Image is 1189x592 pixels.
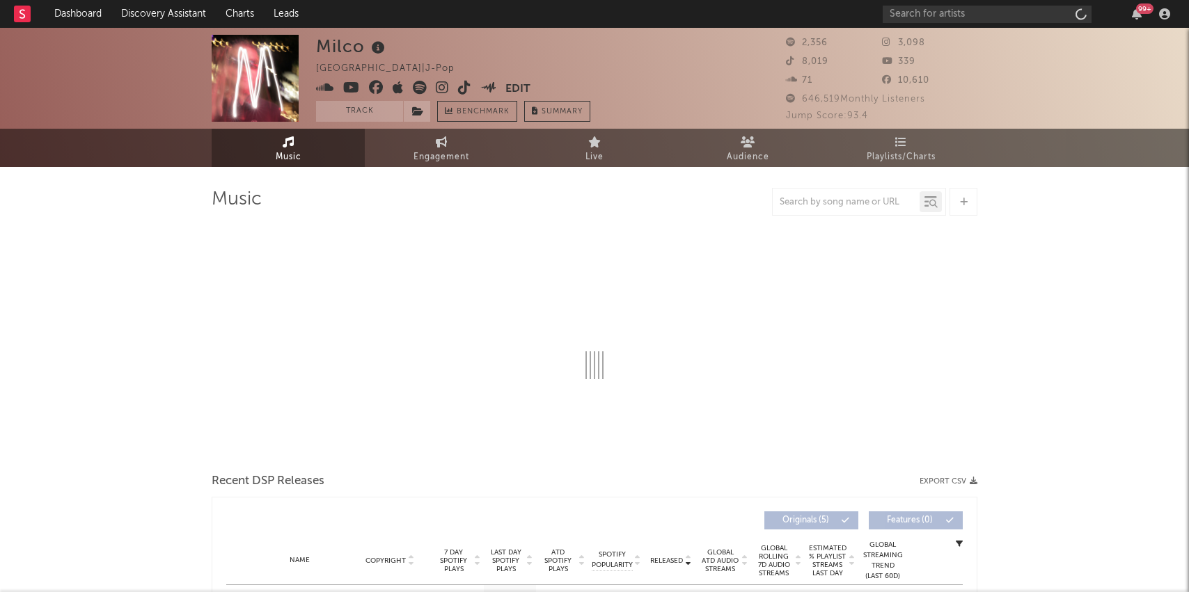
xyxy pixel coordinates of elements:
span: 339 [882,57,915,66]
div: Name [254,555,345,566]
a: Benchmark [437,101,517,122]
span: Summary [542,108,583,115]
button: Summary [524,101,590,122]
div: Milco [316,35,388,58]
span: Copyright [365,557,406,565]
span: 3,098 [882,38,925,47]
span: Global Rolling 7D Audio Streams [755,544,793,577]
span: Benchmark [457,104,510,120]
span: Engagement [414,149,469,166]
button: Features(0) [869,511,963,529]
span: Features ( 0 ) [878,516,942,525]
div: [GEOGRAPHIC_DATA] | J-Pop [316,61,487,77]
span: Music [276,149,301,166]
span: Last Day Spotify Plays [487,548,524,573]
input: Search by song name or URL [773,197,920,208]
span: Spotify Popularity [592,550,633,570]
span: Recent DSP Releases [212,473,324,490]
button: Export CSV [920,477,977,486]
span: 10,610 [882,76,929,85]
span: 7 Day Spotify Plays [435,548,472,573]
span: 2,356 [786,38,828,47]
button: Originals(5) [764,511,858,529]
div: Global Streaming Trend (Last 60D) [862,540,904,582]
span: 71 [786,76,812,85]
span: Released [650,557,683,565]
span: Originals ( 5 ) [773,516,837,525]
span: Audience [727,149,769,166]
a: Live [518,129,671,167]
span: 646,519 Monthly Listeners [786,95,925,104]
a: Music [212,129,365,167]
input: Search for artists [883,6,1092,23]
span: ATD Spotify Plays [540,548,576,573]
span: Jump Score: 93.4 [786,111,868,120]
span: 8,019 [786,57,828,66]
span: Live [585,149,604,166]
span: Global ATD Audio Streams [701,548,739,573]
button: Edit [505,81,530,98]
a: Playlists/Charts [824,129,977,167]
span: Playlists/Charts [867,149,936,166]
div: 99 + [1136,3,1153,14]
a: Audience [671,129,824,167]
button: Track [316,101,403,122]
span: Estimated % Playlist Streams Last Day [808,544,847,577]
a: Engagement [365,129,518,167]
button: 99+ [1132,8,1142,19]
